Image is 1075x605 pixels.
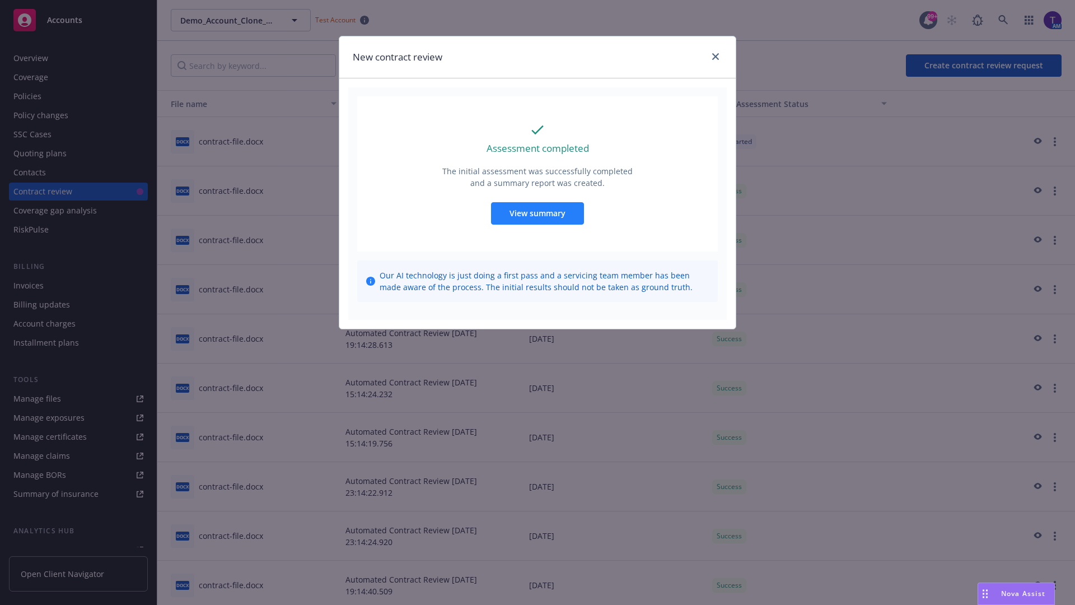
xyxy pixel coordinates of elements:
button: View summary [491,202,584,225]
span: View summary [510,208,565,218]
a: close [709,50,722,63]
div: Drag to move [978,583,992,604]
button: Nova Assist [978,583,1055,605]
span: Our AI technology is just doing a first pass and a servicing team member has been made aware of t... [380,269,709,293]
p: Assessment completed [487,141,589,156]
span: Nova Assist [1001,589,1045,598]
h1: New contract review [353,50,442,64]
p: The initial assessment was successfully completed and a summary report was created. [441,165,634,189]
